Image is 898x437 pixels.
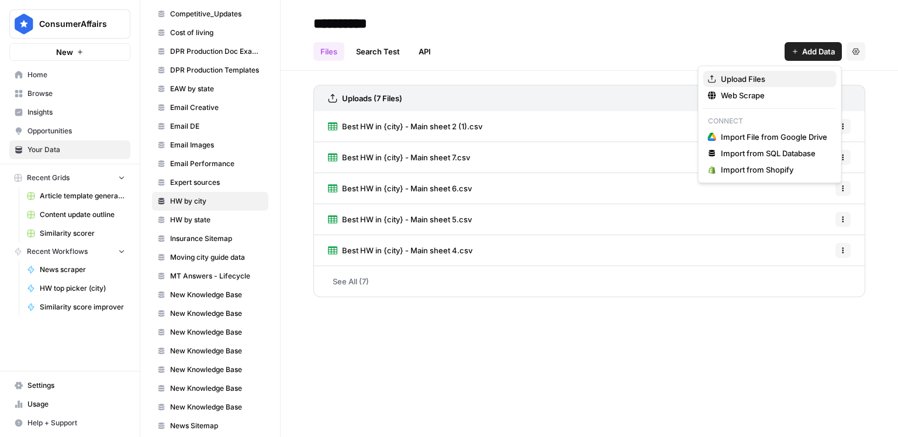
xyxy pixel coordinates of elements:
a: New Knowledge Base [152,342,268,360]
span: Email Creative [170,102,263,113]
a: Browse [9,84,130,103]
button: Workspace: ConsumerAffairs [9,9,130,39]
span: Add Data [802,46,835,57]
button: Add Data [785,42,842,61]
span: New [56,46,73,58]
a: New Knowledge Base [152,304,268,323]
span: News scraper [40,264,125,275]
button: Recent Grids [9,169,130,187]
a: New Knowledge Base [152,323,268,342]
button: New [9,43,130,61]
span: Best HW in {city} - Main sheet 5.csv [342,214,472,225]
a: Files [313,42,344,61]
span: New Knowledge Base [170,308,263,319]
span: Best HW in {city} - Main sheet 4.csv [342,245,472,256]
span: New Knowledge Base [170,346,263,356]
a: Uploads (7 Files) [328,85,402,111]
a: API [412,42,438,61]
a: Opportunities [9,122,130,140]
span: Browse [27,88,125,99]
a: DPR Production Doc Examples [152,42,268,61]
span: Insurance Sitemap [170,233,263,244]
a: Best HW in {city} - Main sheet 4.csv [328,235,472,266]
a: EAW by state [152,80,268,98]
span: Best HW in {city} - Main sheet 2 (1).csv [342,121,482,132]
a: Article template generator [22,187,130,205]
span: Recent Grids [27,173,70,183]
span: Opportunities [27,126,125,136]
a: HW by city [152,192,268,211]
a: Settings [9,376,130,395]
a: Content update outline [22,205,130,224]
a: Usage [9,395,130,414]
button: Recent Workflows [9,243,130,260]
a: HW by state [152,211,268,229]
span: HW by state [170,215,263,225]
a: Email Creative [152,98,268,117]
span: Insights [27,107,125,118]
span: New Knowledge Base [170,327,263,338]
span: Usage [27,399,125,410]
a: Best HW in {city} - Main sheet 2 (1).csv [328,111,482,142]
a: News Sitemap [152,417,268,435]
span: Competitive_Updates [170,9,263,19]
a: MT Answers - Lifecycle [152,267,268,285]
span: Help + Support [27,418,125,428]
h3: Uploads (7 Files) [342,92,402,104]
span: Cost of living [170,27,263,38]
a: Search Test [349,42,407,61]
span: MT Answers - Lifecycle [170,271,263,281]
a: Insights [9,103,130,122]
a: New Knowledge Base [152,379,268,398]
span: Expert sources [170,177,263,188]
a: Cost of living [152,23,268,42]
a: Insurance Sitemap [152,229,268,248]
a: New Knowledge Base [152,360,268,379]
span: HW top picker (city) [40,283,125,294]
span: New Knowledge Base [170,364,263,375]
span: Web Scrape [721,90,827,101]
div: Add Data [698,66,842,183]
span: DPR Production Doc Examples [170,46,263,57]
span: Email DE [170,121,263,132]
a: See All (7) [313,266,865,297]
span: Email Performance [170,159,263,169]
span: ConsumerAffairs [39,18,110,30]
span: HW by city [170,196,263,207]
a: Similarity score improver [22,298,130,316]
span: Import File from Google Drive [721,131,827,143]
a: Expert sources [152,173,268,192]
span: EAW by state [170,84,263,94]
span: Upload Files [721,73,827,85]
a: Email DE [152,117,268,136]
span: DPR Production Templates [170,65,263,75]
a: New Knowledge Base [152,398,268,417]
span: New Knowledge Base [170,383,263,394]
a: Best HW in {city} - Main sheet 5.csv [328,204,472,235]
span: Recent Workflows [27,246,88,257]
p: Connect [703,113,837,129]
a: Similarity scorer [22,224,130,243]
span: Import from SQL Database [721,147,827,159]
a: Home [9,66,130,84]
span: Similarity score improver [40,302,125,312]
span: Content update outline [40,209,125,220]
a: Your Data [9,140,130,159]
a: HW top picker (city) [22,279,130,298]
span: Email Images [170,140,263,150]
span: New Knowledge Base [170,402,263,412]
img: ConsumerAffairs Logo [13,13,34,35]
a: Best HW in {city} - Main sheet 6.csv [328,173,472,204]
a: Best HW in {city} - Main sheet 7.csv [328,142,470,173]
span: New Knowledge Base [170,290,263,300]
span: Similarity scorer [40,228,125,239]
span: Best HW in {city} - Main sheet 6.csv [342,183,472,194]
span: Your Data [27,144,125,155]
span: Moving city guide data [170,252,263,263]
span: Article template generator [40,191,125,201]
a: Email Images [152,136,268,154]
span: Best HW in {city} - Main sheet 7.csv [342,152,470,163]
a: Email Performance [152,154,268,173]
a: New Knowledge Base [152,285,268,304]
a: News scraper [22,260,130,279]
